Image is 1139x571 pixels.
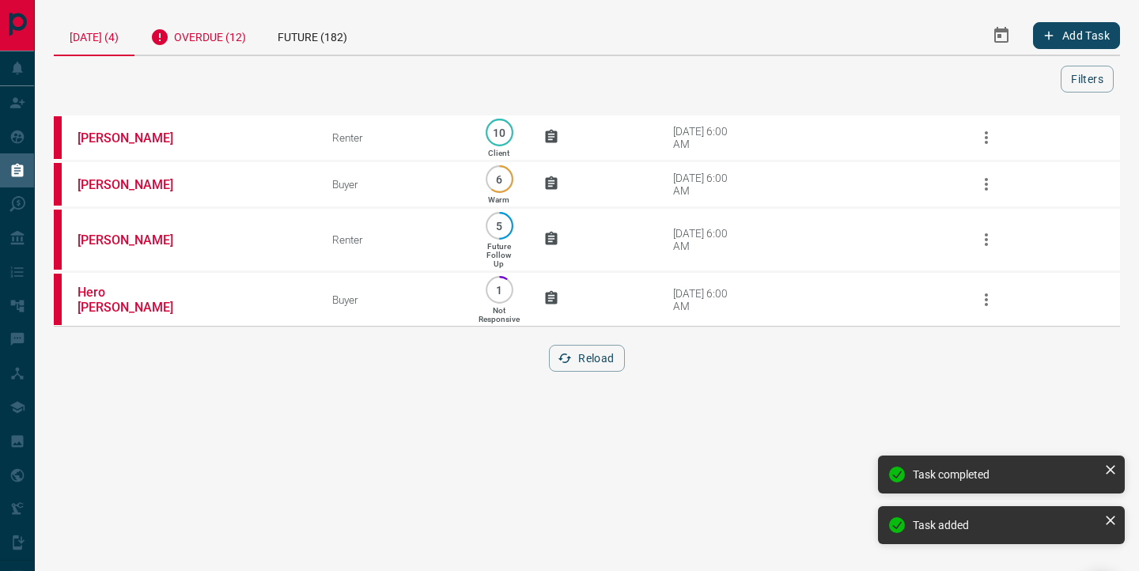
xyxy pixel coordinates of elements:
[1033,22,1120,49] button: Add Task
[673,172,740,197] div: [DATE] 6:00 AM
[78,130,196,146] a: [PERSON_NAME]
[78,285,196,315] a: Hero [PERSON_NAME]
[673,287,740,312] div: [DATE] 6:00 AM
[1061,66,1114,93] button: Filters
[494,127,505,138] p: 10
[982,17,1020,55] button: Select Date Range
[332,131,455,144] div: Renter
[486,242,511,268] p: Future Follow Up
[332,233,455,246] div: Renter
[673,227,740,252] div: [DATE] 6:00 AM
[494,220,505,232] p: 5
[54,210,62,270] div: property.ca
[134,16,262,55] div: Overdue (12)
[673,125,740,150] div: [DATE] 6:00 AM
[54,163,62,206] div: property.ca
[332,293,455,306] div: Buyer
[913,519,1098,531] div: Task added
[479,306,520,323] p: Not Responsive
[488,195,509,204] p: Warm
[488,149,509,157] p: Client
[913,468,1098,481] div: Task completed
[78,177,196,192] a: [PERSON_NAME]
[494,284,505,296] p: 1
[54,116,62,159] div: property.ca
[494,173,505,185] p: 6
[332,178,455,191] div: Buyer
[54,16,134,56] div: [DATE] (4)
[54,274,62,325] div: property.ca
[78,233,196,248] a: [PERSON_NAME]
[549,345,624,372] button: Reload
[262,16,363,55] div: Future (182)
